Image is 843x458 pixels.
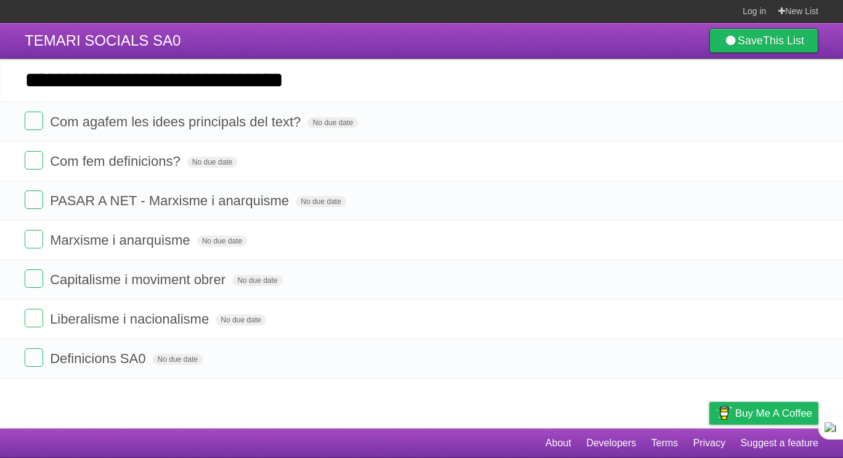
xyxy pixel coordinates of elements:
a: Terms [651,431,678,455]
span: Capitalisme i moviment obrer [50,272,229,287]
b: This List [763,35,804,47]
span: PASAR A NET - Marxisme i anarquisme [50,193,292,208]
label: Done [25,348,43,367]
span: Buy me a coffee [735,403,812,424]
span: No due date [187,157,237,168]
span: No due date [197,235,247,247]
span: No due date [153,354,203,365]
span: No due date [307,117,357,128]
a: Developers [586,431,636,455]
span: Liberalisme i nacionalisme [50,311,212,327]
span: No due date [232,275,282,286]
span: Com fem definicions? [50,153,184,169]
a: About [545,431,571,455]
span: TEMARI SOCIALS SA0 [25,32,181,49]
span: Definicions SA0 [50,351,149,366]
label: Done [25,269,43,288]
span: No due date [296,196,346,207]
a: Privacy [693,431,725,455]
span: Com agafem les idees principals del text? [50,114,304,129]
label: Done [25,230,43,248]
span: Marxisme i anarquisme [50,232,193,248]
label: Done [25,112,43,130]
a: Suggest a feature [741,431,818,455]
a: SaveThis List [709,28,818,53]
img: Buy me a coffee [715,403,732,423]
label: Done [25,190,43,209]
label: Done [25,151,43,170]
label: Done [25,309,43,327]
span: No due date [216,314,266,325]
a: Buy me a coffee [709,402,818,425]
